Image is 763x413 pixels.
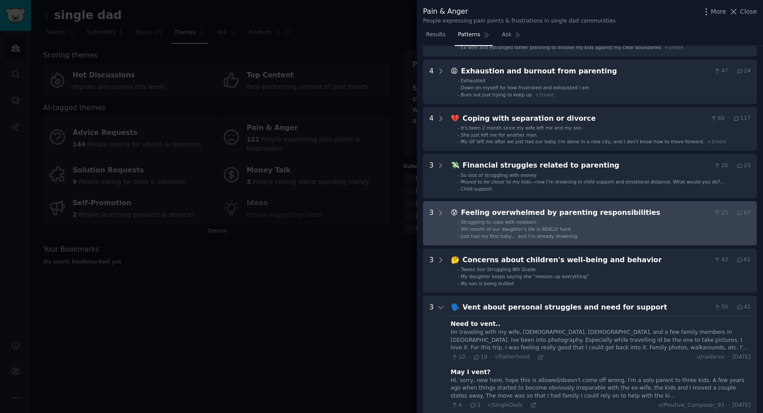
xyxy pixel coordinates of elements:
[457,233,459,239] div: -
[710,115,725,122] span: 60
[728,115,729,122] span: ·
[451,114,460,122] span: 💔
[451,402,462,409] span: 4
[451,367,491,377] div: May I vent?
[457,273,459,279] div: -
[457,84,459,91] div: -
[423,6,616,17] div: Pain & Anger
[463,255,710,266] div: Concerns about children's well-being and behavior
[499,28,524,46] a: Ask
[533,354,534,360] span: ·
[457,44,459,50] div: -
[461,132,538,138] span: She just left me for another man.
[461,233,579,239] span: Just had my first baby… and I’m already drowning.
[451,303,460,311] span: 🗣️
[714,209,728,217] span: 25
[451,208,458,217] span: 😰
[465,402,466,408] span: ·
[461,125,583,130] span: It's been 2 month since my wife left me and my son.
[733,353,751,361] span: [DATE]
[461,78,485,83] span: Exhausted
[451,161,460,169] span: 💸
[702,7,726,16] button: More
[526,402,527,408] span: ·
[451,256,460,264] span: 🤔
[733,115,751,122] span: 117
[457,77,459,84] div: -
[461,207,710,218] div: Feeling overwhelmed by parenting responsibilities
[502,31,512,39] span: Ask
[731,67,733,75] span: ·
[707,139,726,144] span: + 1 more
[451,377,751,400] div: Hi, sorry, new here, hope this is allowed/doesn't come off wrong. I'm a solo parent to three kids...
[740,7,757,16] span: Close
[728,402,729,409] span: ·
[714,303,728,311] span: 50
[461,85,589,90] span: Down on myself for how frustrated and exhausted I am
[714,162,728,170] span: 26
[461,267,536,272] span: Tween Son Struggling 8th Grade
[457,132,459,138] div: -
[488,402,523,408] span: r/SingleDads
[461,66,710,77] div: Exhaustion and burnout from parenting
[461,139,705,144] span: My GF left me after we just had our baby. I'm alone in a new city, and I don't know how to move f...
[665,45,684,50] span: + 1 more
[736,209,751,217] span: 67
[729,7,757,16] button: Close
[429,160,434,192] div: 3
[535,92,554,97] span: + 1 more
[457,186,459,192] div: -
[457,280,459,287] div: -
[461,172,536,178] span: So sick of struggling with money
[461,92,532,97] span: Burn out just trying to keep up
[731,303,733,311] span: ·
[711,7,726,16] span: More
[731,256,733,264] span: ·
[731,162,733,170] span: ·
[473,353,487,361] span: 19
[451,329,751,352] div: Im traveling with my wife, [DEMOGRAPHIC_DATA], [DEMOGRAPHIC_DATA], and a few family members in [G...
[451,67,458,75] span: 😩
[429,113,434,145] div: 4
[461,281,514,286] span: My son is being bullied
[461,179,725,191] span: Moved to be closer to my kids—now I’m drowning in child support and emotional distance. What woul...
[451,353,465,361] span: 10
[461,226,571,232] span: 9th month of our daughter’s life is REALLY hard
[457,219,459,225] div: -
[426,31,446,39] span: Results
[451,319,501,329] div: Need to vent..
[429,66,434,98] div: 4
[461,186,492,191] span: Child support
[728,353,729,361] span: ·
[468,354,470,360] span: ·
[457,226,459,232] div: -
[463,302,710,313] div: Vent about personal struggles and need for support
[457,266,459,272] div: -
[736,256,751,264] span: 61
[423,28,449,46] a: Results
[736,67,751,75] span: 24
[461,45,661,50] span: Ex-wife and estranged father planning to involve my kids against my clear boundaries
[429,207,434,239] div: 3
[736,162,751,170] span: 23
[483,402,485,408] span: ·
[423,17,616,25] div: People expressing pain points & frustrations in single dad communities
[461,274,589,279] span: My daughter keeps saying she “messes up everything”
[714,67,728,75] span: 47
[457,172,459,178] div: -
[491,354,492,360] span: ·
[457,125,459,131] div: -
[463,113,707,124] div: Coping with separation or divorce
[658,402,724,409] span: u/Positive_Composer_93
[457,92,459,98] div: -
[429,255,434,287] div: 3
[733,402,751,409] span: [DATE]
[461,219,536,225] span: Struggling to cope with newborn
[458,31,480,39] span: Patterns
[463,160,710,171] div: Financial struggles related to parenting
[457,179,459,185] div: -
[714,256,728,264] span: 43
[495,354,529,360] span: r/Fatherhood
[731,209,733,217] span: ·
[457,138,459,145] div: -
